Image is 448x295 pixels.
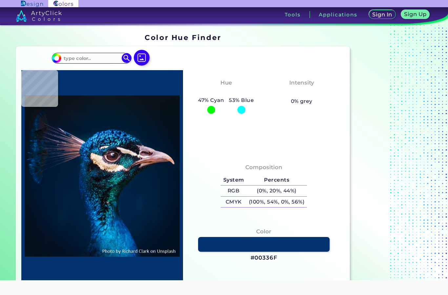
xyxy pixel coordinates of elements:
[285,12,301,17] h3: Tools
[61,54,122,63] input: type color..
[251,254,277,262] h3: #00336F
[134,50,150,66] img: icon picture
[287,88,316,96] h3: Vibrant
[289,78,314,88] h4: Intensity
[246,186,307,196] h5: (0%, 20%, 44%)
[145,32,221,42] h1: Color Hue Finder
[221,197,246,207] h5: CMYK
[220,78,232,88] h4: Hue
[245,163,282,172] h4: Composition
[227,96,256,105] h5: 53% Blue
[221,175,246,186] h5: System
[405,12,426,17] h5: Sign Up
[25,73,180,279] img: img_pavlin.jpg
[196,96,227,105] h5: 47% Cyan
[221,186,246,196] h5: RGB
[21,1,43,7] img: ArtyClick Design logo
[16,10,62,22] img: logo_artyclick_colors_white.svg
[122,53,132,63] img: icon search
[370,10,395,19] a: Sign In
[373,12,392,17] h5: Sign In
[208,88,245,96] h3: Cyan-Blue
[402,10,428,19] a: Sign Up
[246,175,307,186] h5: Percents
[291,97,313,106] h5: 0% grey
[246,197,307,207] h5: (100%, 54%, 0%, 56%)
[319,12,357,17] h3: Applications
[256,227,271,236] h4: Color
